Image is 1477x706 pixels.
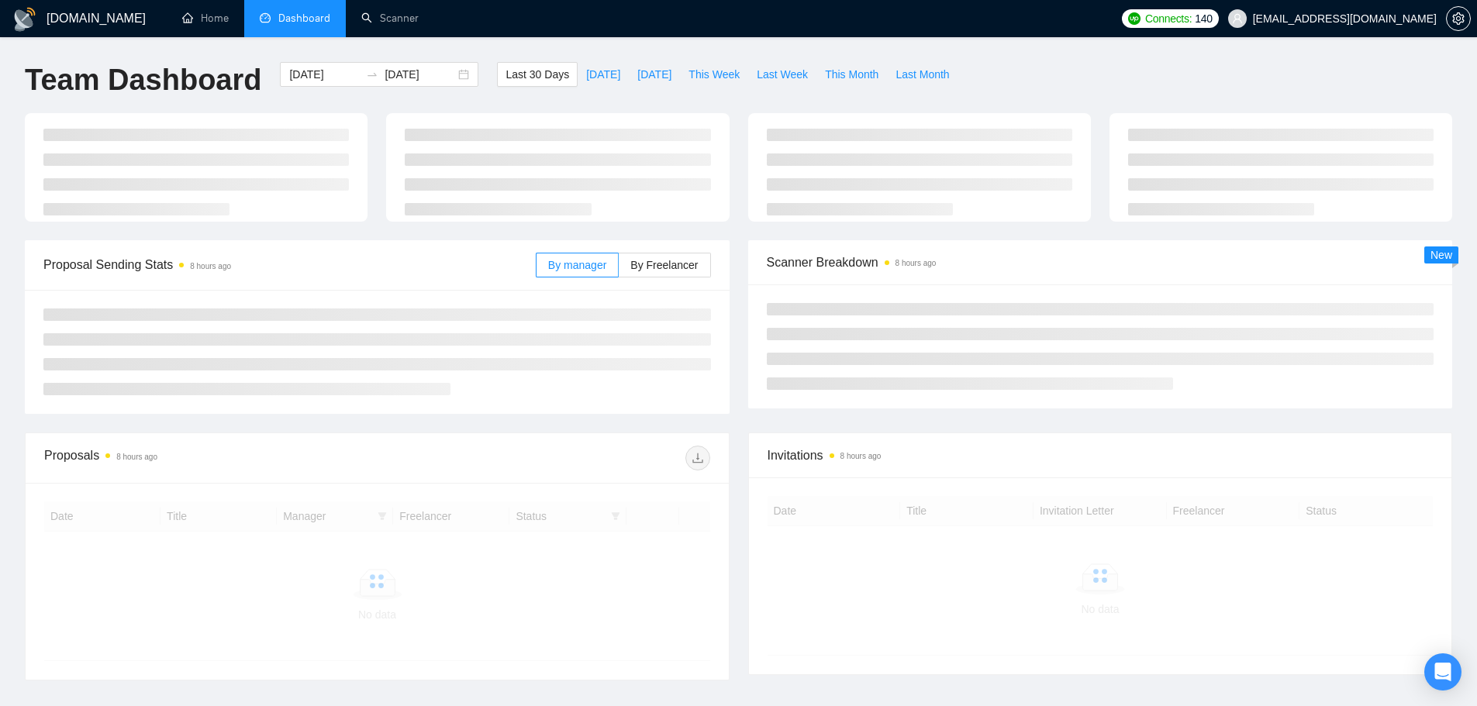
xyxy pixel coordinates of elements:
[629,62,680,87] button: [DATE]
[289,66,360,83] input: Start date
[680,62,748,87] button: This Week
[1424,653,1461,691] div: Open Intercom Messenger
[548,259,606,271] span: By manager
[1232,13,1243,24] span: user
[1446,12,1471,25] a: setting
[840,452,882,460] time: 8 hours ago
[278,12,330,25] span: Dashboard
[366,68,378,81] span: swap-right
[896,66,949,83] span: Last Month
[260,12,271,23] span: dashboard
[825,66,878,83] span: This Month
[757,66,808,83] span: Last Week
[896,259,937,267] time: 8 hours ago
[1128,12,1141,25] img: upwork-logo.png
[506,66,569,83] span: Last 30 Days
[887,62,958,87] button: Last Month
[44,446,377,470] div: Proposals
[116,453,157,461] time: 8 hours ago
[43,255,536,274] span: Proposal Sending Stats
[182,12,229,25] a: homeHome
[630,259,698,271] span: By Freelancer
[385,66,455,83] input: End date
[768,446,1434,465] span: Invitations
[25,62,261,98] h1: Team Dashboard
[1145,10,1192,27] span: Connects:
[1446,6,1471,31] button: setting
[497,62,578,87] button: Last 30 Days
[361,12,419,25] a: searchScanner
[578,62,629,87] button: [DATE]
[190,262,231,270] time: 8 hours ago
[1195,10,1212,27] span: 140
[767,253,1434,272] span: Scanner Breakdown
[688,66,740,83] span: This Week
[12,7,37,32] img: logo
[366,68,378,81] span: to
[1447,12,1470,25] span: setting
[748,62,816,87] button: Last Week
[1430,249,1452,261] span: New
[586,66,620,83] span: [DATE]
[816,62,887,87] button: This Month
[637,66,671,83] span: [DATE]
